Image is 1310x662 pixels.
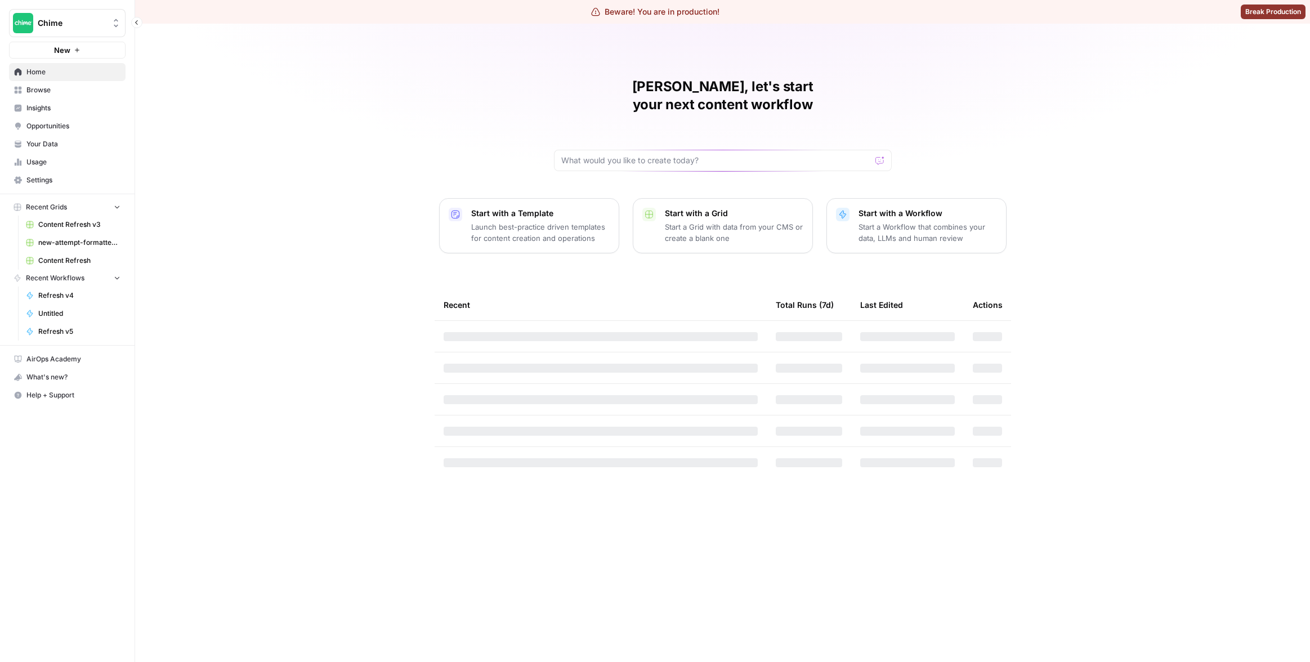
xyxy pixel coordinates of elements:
a: AirOps Academy [9,350,126,368]
a: Your Data [9,135,126,153]
a: Content Refresh [21,252,126,270]
a: Browse [9,81,126,99]
span: New [54,44,70,56]
input: What would you like to create today? [561,155,871,166]
span: Usage [26,157,120,167]
div: Beware! You are in production! [591,6,719,17]
a: Refresh v4 [21,287,126,305]
p: Start with a Template [471,208,610,219]
div: What's new? [10,369,125,386]
span: AirOps Academy [26,354,120,364]
div: Last Edited [860,289,903,320]
span: Home [26,67,120,77]
button: Help + Support [9,386,126,404]
span: Insights [26,103,120,113]
h1: [PERSON_NAME], let's start your next content workflow [554,78,892,114]
button: Recent Workflows [9,270,126,287]
a: Content Refresh v3 [21,216,126,234]
div: Recent [444,289,758,320]
button: What's new? [9,368,126,386]
span: Settings [26,175,120,185]
p: Start a Grid with data from your CMS or create a blank one [665,221,803,244]
button: Break Production [1241,5,1305,19]
p: Start with a Grid [665,208,803,219]
p: Start a Workflow that combines your data, LLMs and human review [859,221,997,244]
button: Start with a WorkflowStart a Workflow that combines your data, LLMs and human review [826,198,1007,253]
span: Untitled [38,308,120,319]
a: Refresh v5 [21,323,126,341]
p: Start with a Workflow [859,208,997,219]
img: Chime Logo [13,13,33,33]
span: Content Refresh [38,256,120,266]
span: Content Refresh v3 [38,220,120,230]
span: Chime [38,17,106,29]
span: Your Data [26,139,120,149]
span: Recent Workflows [26,273,84,283]
button: Start with a GridStart a Grid with data from your CMS or create a blank one [633,198,813,253]
button: New [9,42,126,59]
span: Opportunities [26,121,120,131]
span: Browse [26,85,120,95]
a: new-attempt-formatted.csv [21,234,126,252]
button: Workspace: Chime [9,9,126,37]
button: Recent Grids [9,199,126,216]
a: Untitled [21,305,126,323]
button: Start with a TemplateLaunch best-practice driven templates for content creation and operations [439,198,619,253]
a: Usage [9,153,126,171]
span: Refresh v4 [38,290,120,301]
span: Break Production [1245,7,1301,17]
div: Actions [973,289,1003,320]
a: Insights [9,99,126,117]
p: Launch best-practice driven templates for content creation and operations [471,221,610,244]
span: Help + Support [26,390,120,400]
div: Total Runs (7d) [776,289,834,320]
span: new-attempt-formatted.csv [38,238,120,248]
span: Refresh v5 [38,326,120,337]
a: Settings [9,171,126,189]
span: Recent Grids [26,202,67,212]
a: Home [9,63,126,81]
a: Opportunities [9,117,126,135]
